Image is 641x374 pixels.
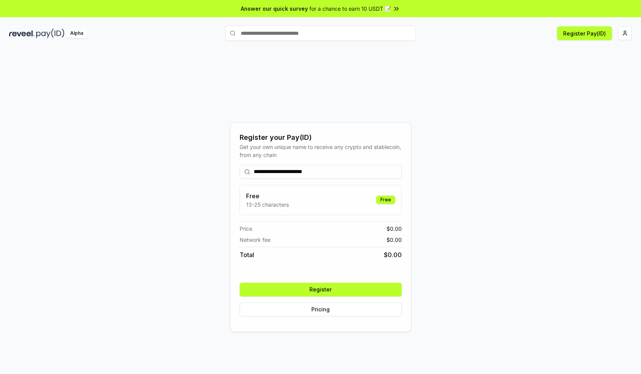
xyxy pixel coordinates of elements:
span: $ 0.00 [387,225,402,233]
span: Total [240,250,254,259]
div: Free [376,196,395,204]
button: Pricing [240,303,402,316]
span: $ 0.00 [387,236,402,244]
div: Register your Pay(ID) [240,132,402,143]
span: Answer our quick survey [241,5,308,13]
span: Network fee [240,236,271,244]
button: Register Pay(ID) [557,26,612,40]
img: reveel_dark [9,29,35,38]
button: Register [240,283,402,296]
span: for a chance to earn 10 USDT 📝 [309,5,391,13]
span: Price [240,225,252,233]
p: 13-25 characters [246,201,289,209]
div: Get your own unique name to receive any crypto and stablecoin, from any chain [240,143,402,159]
span: $ 0.00 [384,250,402,259]
img: pay_id [36,29,64,38]
h3: Free [246,191,289,201]
div: Alpha [66,29,87,38]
